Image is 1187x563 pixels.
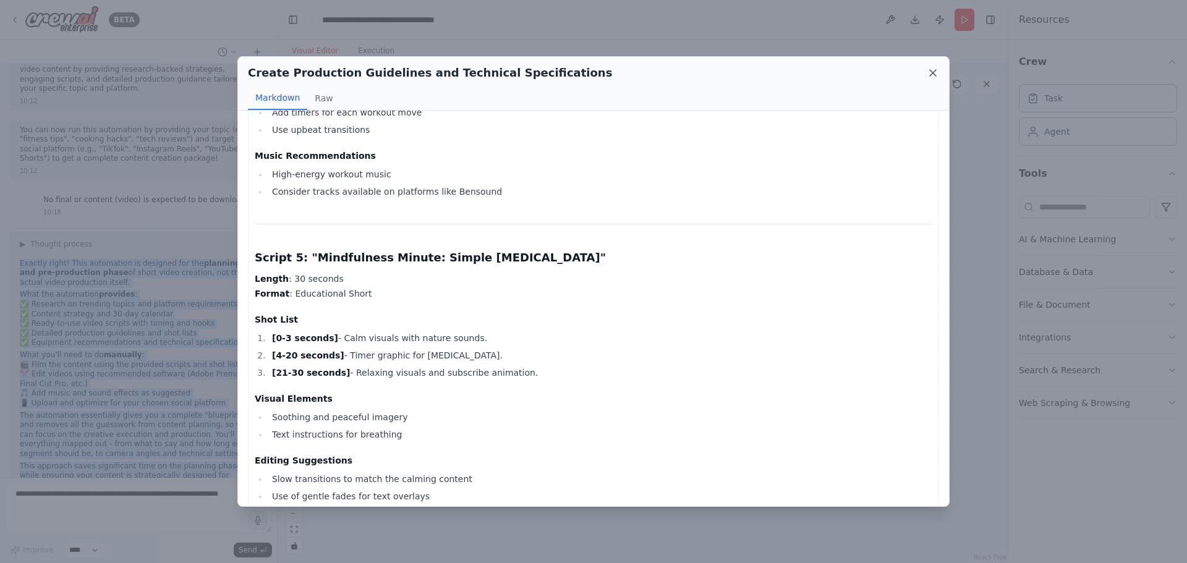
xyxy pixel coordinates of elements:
p: : 30 seconds : Educational Short [255,271,932,301]
li: - Timer graphic for [MEDICAL_DATA]. [268,348,932,363]
li: High-energy workout music [268,167,932,182]
li: Add timers for each workout move [268,105,932,120]
li: Slow transitions to match the calming content [268,472,932,486]
li: Use of gentle fades for text overlays [268,489,932,504]
h3: Script 5: "Mindfulness Minute: Simple [MEDICAL_DATA]" [255,249,932,266]
h4: Shot List [255,313,932,326]
li: Soothing and peaceful imagery [268,410,932,425]
button: Raw [307,87,340,110]
li: - Calm visuals with nature sounds. [268,331,932,345]
li: Text instructions for breathing [268,427,932,442]
li: - Relaxing visuals and subscribe animation. [268,365,932,380]
h2: Create Production Guidelines and Technical Specifications [248,64,612,82]
strong: [4-20 seconds] [272,350,344,360]
strong: [21-30 seconds] [272,368,351,378]
h4: Music Recommendations [255,150,932,162]
strong: Length [255,274,289,284]
h4: Visual Elements [255,392,932,405]
li: Use upbeat transitions [268,122,932,137]
strong: Format [255,289,289,298]
li: Consider tracks available on platforms like Bensound [268,184,932,199]
h4: Editing Suggestions [255,454,932,467]
button: Markdown [248,87,307,110]
strong: [0-3 seconds] [272,333,338,343]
